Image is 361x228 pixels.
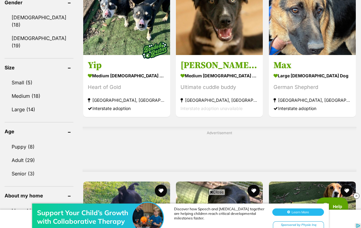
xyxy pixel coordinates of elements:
[83,55,170,117] a: Yip medium [DEMOGRAPHIC_DATA] Dog Heart of Gold [GEOGRAPHIC_DATA], [GEOGRAPHIC_DATA] Interstate a...
[5,65,73,70] header: Size
[5,154,73,167] a: Adult (29)
[140,35,170,65] img: bonded besties
[180,71,258,80] strong: medium [DEMOGRAPHIC_DATA] Dog
[274,104,351,112] div: Interstate adoption
[5,76,73,89] a: Small (5)
[155,185,167,197] button: favourite
[272,17,324,24] button: Learn More
[180,96,258,104] strong: [GEOGRAPHIC_DATA], [GEOGRAPHIC_DATA]
[88,83,166,91] div: Heart of Gold
[88,71,166,80] strong: medium [DEMOGRAPHIC_DATA] Dog
[5,167,73,180] a: Senior (3)
[273,30,324,38] div: Sponsored by Physio Inq
[341,185,353,197] button: favourite
[5,11,73,31] a: [DEMOGRAPHIC_DATA] (18)
[176,55,263,117] a: [PERSON_NAME] - [DEMOGRAPHIC_DATA] Husky X medium [DEMOGRAPHIC_DATA] Dog Ultimate cuddle buddy [G...
[180,60,258,71] h3: [PERSON_NAME] - [DEMOGRAPHIC_DATA] Husky X
[248,185,260,197] button: favourite
[132,11,163,42] img: Support Your Child’s Growth with Collaborative Therapy
[5,129,73,134] header: Age
[5,140,73,153] a: Puppy (8)
[5,90,73,102] a: Medium (18)
[108,138,331,166] iframe: Advertisement
[274,71,351,80] strong: large [DEMOGRAPHIC_DATA] Dog
[353,193,359,199] img: close_rtb.svg
[274,96,351,104] strong: [GEOGRAPHIC_DATA], [GEOGRAPHIC_DATA]
[269,55,356,117] a: Max large [DEMOGRAPHIC_DATA] Dog German Shepherd [GEOGRAPHIC_DATA], [GEOGRAPHIC_DATA] Interstate ...
[5,32,73,52] a: [DEMOGRAPHIC_DATA] (19)
[88,96,166,104] strong: [GEOGRAPHIC_DATA], [GEOGRAPHIC_DATA]
[274,60,351,71] h3: Max
[37,17,135,34] div: Support Your Child’s Growth with Collaborative Therapy
[174,15,266,29] div: Discover how Speech and [MEDICAL_DATA] together are helping children reach critical developmental...
[180,83,258,91] div: Ultimate cuddle buddy
[88,104,166,112] div: Interstate adoption
[88,60,166,71] h3: Yip
[83,127,356,172] div: Advertisement
[209,189,225,195] span: Close
[5,103,73,116] a: Large (14)
[180,106,243,111] span: Interstate adoption unavailable
[274,83,351,91] div: German Shepherd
